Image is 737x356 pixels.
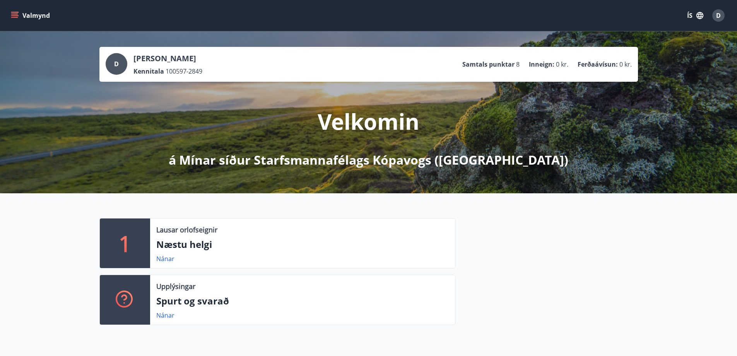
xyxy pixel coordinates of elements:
button: menu [9,9,53,22]
p: Ferðaávísun : [578,60,618,69]
p: Næstu helgi [156,238,449,251]
p: Lausar orlofseignir [156,225,217,235]
p: Inneign : [529,60,554,69]
span: 0 kr. [556,60,568,69]
p: Velkomin [318,107,419,136]
span: D [716,11,721,20]
span: D [114,60,119,68]
p: 1 [119,229,131,258]
p: Spurt og svarað [156,294,449,308]
p: Samtals punktar [462,60,515,69]
span: 100597-2849 [166,67,202,76]
span: 0 kr. [619,60,632,69]
p: Upplýsingar [156,281,195,291]
button: ÍS [683,9,708,22]
p: á Mínar síður Starfsmannafélags Kópavogs ([GEOGRAPHIC_DATA]) [169,151,568,169]
p: [PERSON_NAME] [133,53,202,64]
button: D [709,6,728,25]
p: Kennitala [133,67,164,76]
span: 8 [516,60,520,69]
a: Nánar [156,255,174,263]
a: Nánar [156,311,174,320]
